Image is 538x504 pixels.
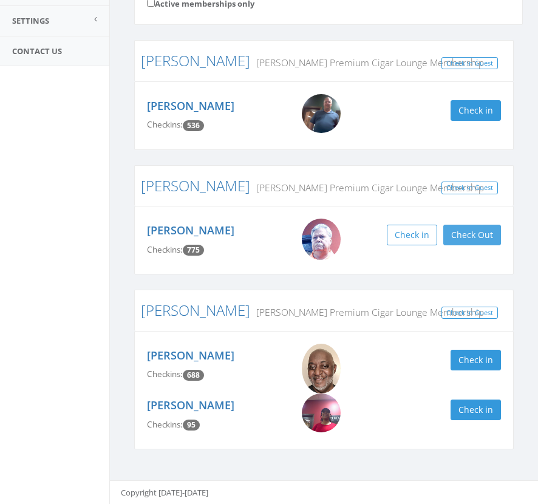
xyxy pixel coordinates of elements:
img: Erroll_Reese.png [302,344,341,393]
span: Contact Us [12,46,62,56]
a: [PERSON_NAME] [147,348,234,363]
img: Big_Mike.jpg [302,219,341,260]
span: Settings [12,15,49,26]
a: [PERSON_NAME] [141,50,250,70]
span: Checkins: [147,119,183,130]
span: Checkins: [147,244,183,255]
img: Kevin_Howerton.png [302,94,341,133]
a: [PERSON_NAME] [147,398,234,412]
button: Check Out [443,225,501,245]
span: Checkin count [183,245,204,256]
a: [PERSON_NAME] [141,300,250,320]
span: Checkin count [183,370,204,381]
span: Checkins: [147,369,183,380]
span: Checkin count [183,120,204,131]
span: Checkins: [147,419,183,430]
a: Check In Guest [441,57,498,70]
a: [PERSON_NAME] [141,175,250,196]
button: Check in [387,225,437,245]
a: [PERSON_NAME] [147,98,234,113]
a: Check In Guest [441,307,498,319]
span: Checkin count [183,420,200,431]
img: Catherine_Edmonds.png [302,393,341,432]
button: Check in [451,400,501,420]
small: [PERSON_NAME] Premium Cigar Lounge Membership [250,181,484,194]
button: Check in [451,100,501,121]
small: [PERSON_NAME] Premium Cigar Lounge Membership [250,305,484,319]
small: [PERSON_NAME] Premium Cigar Lounge Membership [250,56,484,69]
a: [PERSON_NAME] [147,223,234,237]
a: Check In Guest [441,182,498,194]
button: Check in [451,350,501,370]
